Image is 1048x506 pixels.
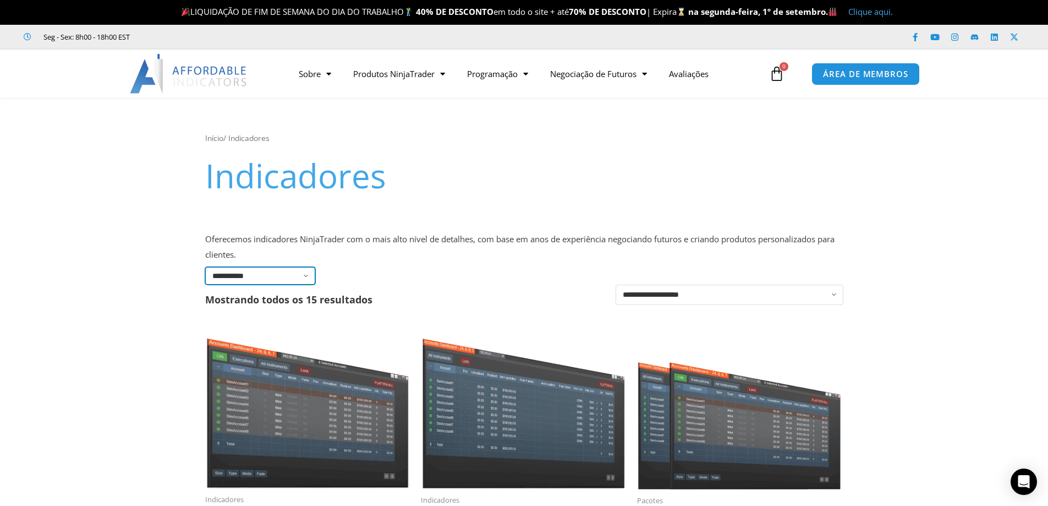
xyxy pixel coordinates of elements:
img: 🏭 [828,8,837,16]
font: Indicadores [205,494,244,504]
font: LIQUIDAÇÃO DE FIM DE SEMANA DO DIA DO TRABALHO [190,6,415,17]
a: Clique aqui. [848,6,893,17]
font: na segunda-feira, 1º de setembro. [688,6,828,17]
font: / Indicadores [223,133,270,143]
select: Pedido de loja [616,285,843,305]
font: 70% DE DESCONTO [569,6,646,17]
a: 0 [753,58,801,90]
a: Negociação de Futuros [539,61,658,86]
nav: Trituração de pão [205,131,843,145]
img: LogoAI | Indicadores Acessíveis – NinjaTrader [130,54,248,94]
img: Ações de conta duplicadas [205,325,410,488]
a: Programação [456,61,539,86]
font: 40% DE DESCONTO [416,6,493,17]
font: Produtos NinjaTrader [353,68,435,79]
font: ÁREA DE MEMBROS [823,68,908,79]
a: Início [205,133,223,143]
font: Avaliações [669,68,709,79]
font: Sobre [299,68,321,79]
div: Abra o Intercom Messenger [1011,469,1037,495]
font: Indicadores [421,495,459,505]
font: Mostrando todos os 15 resultados [205,293,372,306]
img: Suíte de painéis de contas [637,325,842,489]
font: Seg - Sex: 8h00 - 18h00 EST [43,32,130,42]
font: 0 [782,62,786,70]
font: Negociação de Futuros [550,68,637,79]
a: Avaliações [658,61,720,86]
img: ⌛ [677,8,685,16]
img: 🎉 [182,8,190,16]
img: 🏌️‍♂️ [404,8,413,16]
font: Indicadores [205,153,386,198]
font: Pacotes [637,496,663,505]
a: Produtos NinjaTrader [342,61,456,86]
font: em todo o site + até [493,6,569,17]
font: Oferecemos indicadores NinjaTrader com o mais alto nível de detalhes, com base em anos de experiê... [205,233,835,260]
iframe: Avaliações de clientes fornecidas pela Trustpilot [145,31,310,42]
img: Gerente de Risco de Conta [421,325,626,489]
nav: Menu [288,61,766,86]
a: ÁREA DE MEMBROS [811,63,920,85]
font: | Expira [646,6,677,17]
font: Programação [467,68,518,79]
a: Sobre [288,61,342,86]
